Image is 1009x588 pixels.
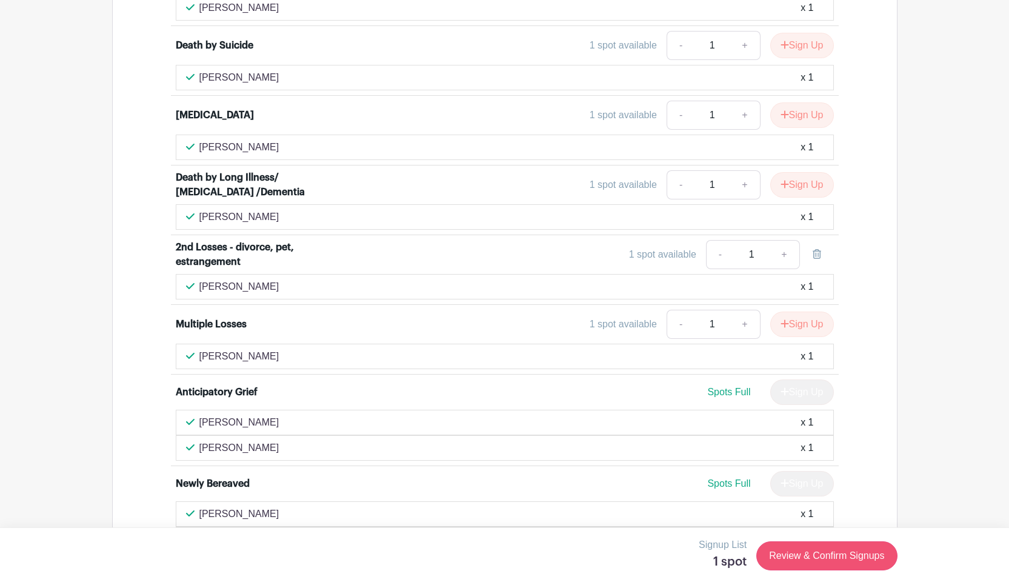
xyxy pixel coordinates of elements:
[801,140,813,155] div: x 1
[199,210,279,224] p: [PERSON_NAME]
[590,317,657,332] div: 1 spot available
[199,140,279,155] p: [PERSON_NAME]
[199,1,279,15] p: [PERSON_NAME]
[199,415,279,430] p: [PERSON_NAME]
[699,555,747,569] h5: 1 spot
[199,70,279,85] p: [PERSON_NAME]
[770,102,834,128] button: Sign Up
[199,279,279,294] p: [PERSON_NAME]
[801,415,813,430] div: x 1
[730,170,760,199] a: +
[730,310,760,339] a: +
[801,210,813,224] div: x 1
[770,172,834,198] button: Sign Up
[667,101,694,130] a: -
[769,240,799,269] a: +
[176,108,254,122] div: [MEDICAL_DATA]
[730,31,760,60] a: +
[176,476,250,491] div: Newly Bereaved
[176,385,258,399] div: Anticipatory Grief
[801,279,813,294] div: x 1
[707,387,750,397] span: Spots Full
[590,38,657,53] div: 1 spot available
[706,240,734,269] a: -
[199,441,279,455] p: [PERSON_NAME]
[801,507,813,521] div: x 1
[176,240,326,269] div: 2nd Losses - divorce, pet, estrangement
[801,441,813,455] div: x 1
[176,38,253,53] div: Death by Suicide
[590,178,657,192] div: 1 spot available
[699,538,747,552] p: Signup List
[770,312,834,337] button: Sign Up
[770,33,834,58] button: Sign Up
[590,108,657,122] div: 1 spot available
[667,170,694,199] a: -
[667,310,694,339] a: -
[801,1,813,15] div: x 1
[199,507,279,521] p: [PERSON_NAME]
[199,349,279,364] p: [PERSON_NAME]
[667,31,694,60] a: -
[801,70,813,85] div: x 1
[730,101,760,130] a: +
[801,349,813,364] div: x 1
[629,247,696,262] div: 1 spot available
[707,478,750,489] span: Spots Full
[176,317,247,332] div: Multiple Losses
[176,170,326,199] div: Death by Long Illness/ [MEDICAL_DATA] /Dementia
[756,541,897,570] a: Review & Confirm Signups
